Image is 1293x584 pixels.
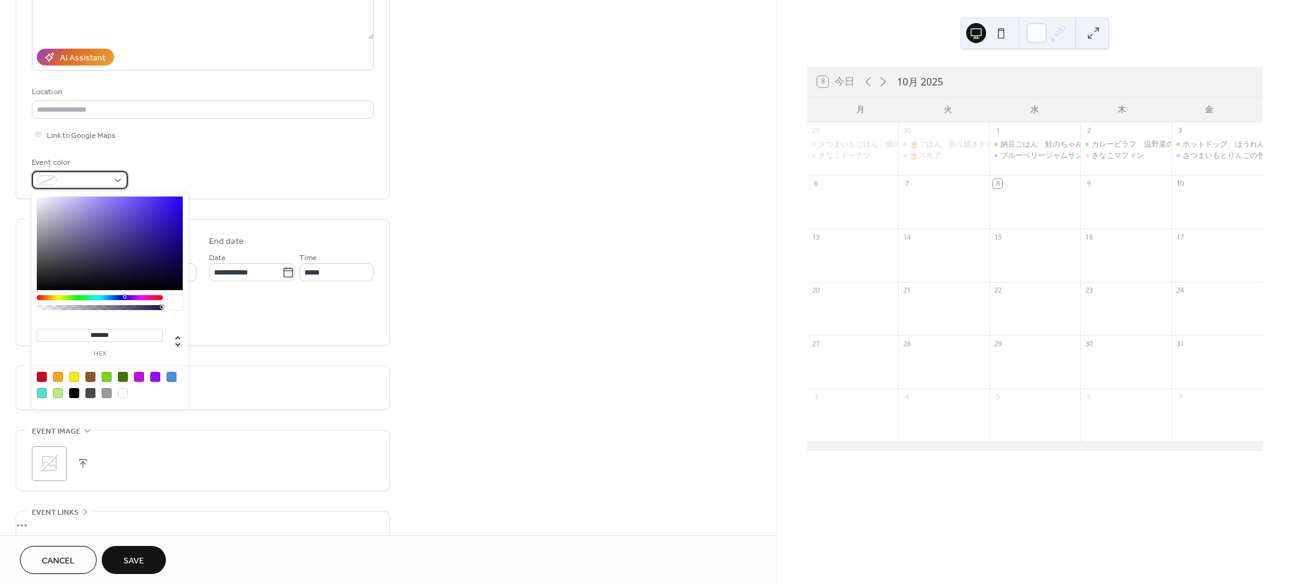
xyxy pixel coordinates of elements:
[902,286,911,295] div: 21
[123,555,144,568] span: Save
[902,232,911,241] div: 14
[1080,150,1171,161] div: きなこマフィン
[993,286,1002,295] div: 22
[1175,232,1184,241] div: 17
[1171,139,1262,150] div: ホットドッグ ほうれん草とコーンの炒め物 ミネストローネ キウイフルーツ
[897,74,943,89] div: 10月 2025
[1092,150,1144,161] div: きなこマフィン
[817,97,904,122] div: 月
[1084,339,1093,348] div: 30
[1084,286,1093,295] div: 23
[811,286,820,295] div: 20
[902,179,911,188] div: 7
[1084,392,1093,401] div: 6
[989,150,1080,161] div: ブルーベリージャムサンド ヤクルト
[993,339,1002,348] div: 29
[993,232,1002,241] div: 15
[1000,150,1128,161] div: ブルーベリージャムサンド ヤクルト
[902,392,911,401] div: 4
[1084,232,1093,241] div: 16
[1175,179,1184,188] div: 10
[167,372,177,382] div: #4A90E2
[85,388,95,398] div: #4A4A4A
[1183,150,1287,161] div: さつまいもとりんごの包み揚げ
[37,49,114,66] button: AI Assistant
[1000,139,1270,150] div: 納豆ごはん 鮭のちゃんちゃん焼き ひじきの煮物 お麩のすまし汁 オレンジ
[85,372,95,382] div: #8B572A
[1171,150,1262,161] div: さつまいもとりんごの包み揚げ
[69,372,79,382] div: #F8E71C
[53,372,63,382] div: #F5A623
[102,372,112,382] div: #7ED321
[32,506,79,519] span: Event links
[209,251,226,265] span: Date
[1175,126,1184,135] div: 3
[32,85,371,99] div: Location
[1175,286,1184,295] div: 24
[118,388,128,398] div: #FFFFFF
[37,372,47,382] div: #D0021B
[102,546,166,574] button: Save
[1078,97,1166,122] div: 木
[811,232,820,241] div: 13
[807,150,898,161] div: きなこドーナツ
[1080,139,1171,150] div: カレーピラフ 温野菜のサラダ 小松菜とベーコンのスープ 柿
[909,139,1226,150] div: 🎂ごはん 照り焼きチキン ツナとマカロニのサラダ じゃがいもと玉ねぎのみそ汁 りんご
[32,425,80,438] span: Event image
[16,512,389,538] div: •••
[37,351,163,358] label: hex
[118,372,128,382] div: #417505
[902,126,911,135] div: 30
[1084,179,1093,188] div: 9
[811,126,820,135] div: 29
[989,139,1080,150] div: 納豆ごはん 鮭のちゃんちゃん焼き ひじきの煮物 お麩のすまし汁 オレンジ
[993,392,1002,401] div: 5
[102,388,112,398] div: #9B9B9B
[811,392,820,401] div: 3
[1165,97,1252,122] div: 金
[902,339,911,348] div: 28
[47,129,115,142] span: Link to Google Maps
[150,372,160,382] div: #9013FE
[134,372,144,382] div: #BD10E0
[898,150,989,161] div: 🎂スモア
[991,97,1078,122] div: 水
[32,156,125,169] div: Event color
[993,126,1002,135] div: 1
[811,179,820,188] div: 6
[37,388,47,398] div: #50E3C2
[209,235,244,248] div: End date
[60,52,105,65] div: AI Assistant
[1084,126,1093,135] div: 2
[818,139,1103,150] div: さつまいもごはん 鯖の味噌煮 ほうれん草と人参の白和え かきたま汁 オレンジ
[69,388,79,398] div: #000000
[1175,339,1184,348] div: 31
[811,339,820,348] div: 27
[299,251,317,265] span: Time
[1175,392,1184,401] div: 7
[42,555,75,568] span: Cancel
[53,388,63,398] div: #B8E986
[20,546,97,574] button: Cancel
[993,179,1002,188] div: 8
[909,150,941,161] div: 🎂スモア
[898,139,989,150] div: 🎂ごはん 照り焼きチキン ツナとマカロニのサラダ じゃがいもと玉ねぎのみそ汁 りんご
[807,139,898,150] div: さつまいもごはん 鯖の味噌煮 ほうれん草と人参の白和え かきたま汁 オレンジ
[818,150,871,161] div: きなこドーナツ
[904,97,991,122] div: 火
[32,446,67,481] div: ;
